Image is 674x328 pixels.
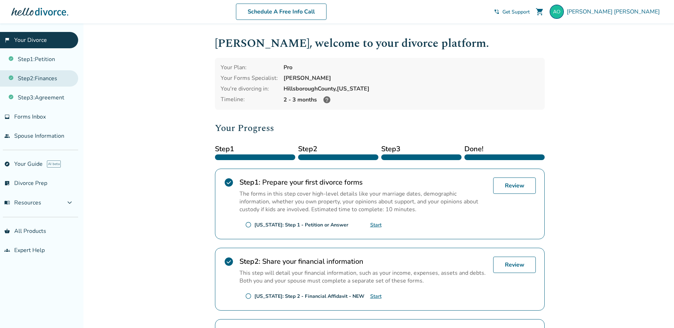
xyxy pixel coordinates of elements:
a: Start [370,222,382,228]
span: inbox [4,114,10,120]
h2: Prepare your first divorce forms [239,177,487,187]
div: You're divorcing in: [221,85,278,93]
strong: Step 1 : [239,177,260,187]
span: [PERSON_NAME] [PERSON_NAME] [567,8,663,16]
a: Review [493,257,536,273]
span: Get Support [502,9,530,15]
span: Step 3 [381,144,462,154]
div: Your Plan: [221,64,278,71]
p: The forms in this step cover high-level details like your marriage dates, demographic information... [239,190,487,213]
span: list_alt_check [4,180,10,186]
span: Step 1 [215,144,295,154]
h2: Your Progress [215,121,545,135]
div: [US_STATE]: Step 2 - Financial Affidavit - NEW [254,293,365,300]
a: Schedule A Free Info Call [236,4,327,20]
h1: [PERSON_NAME] , welcome to your divorce platform. [215,35,545,52]
div: Timeline: [221,95,278,104]
div: Hillsborough County, [US_STATE] [284,85,539,93]
h2: Share your financial information [239,257,487,266]
span: check_circle [224,177,234,187]
span: AI beta [47,160,61,168]
span: people [4,133,10,139]
div: [US_STATE]: Step 1 - Petition or Answer [254,222,348,228]
strong: Step 2 : [239,257,260,266]
div: [PERSON_NAME] [284,74,539,82]
span: radio_button_unchecked [245,222,252,228]
span: menu_book [4,200,10,206]
a: phone_in_talkGet Support [494,9,530,15]
span: flag_2 [4,37,10,43]
div: Your Forms Specialist: [221,74,278,82]
span: Done! [464,144,545,154]
div: 2 - 3 months [284,95,539,104]
a: Review [493,177,536,194]
p: This step will detail your financial information, such as your income, expenses, assets and debts... [239,269,487,285]
span: phone_in_talk [494,9,500,15]
span: radio_button_unchecked [245,293,252,299]
iframe: Chat Widget [638,294,674,328]
img: angela@osbhome.com [550,5,564,19]
span: shopping_cart [535,7,544,16]
span: Step 2 [298,144,378,154]
div: Pro [284,64,539,71]
span: check_circle [224,257,234,267]
span: shopping_basket [4,228,10,234]
a: Start [370,293,382,300]
span: explore [4,161,10,167]
span: Forms Inbox [14,113,46,121]
span: expand_more [65,198,74,207]
span: Resources [4,199,41,207]
span: groups [4,247,10,253]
